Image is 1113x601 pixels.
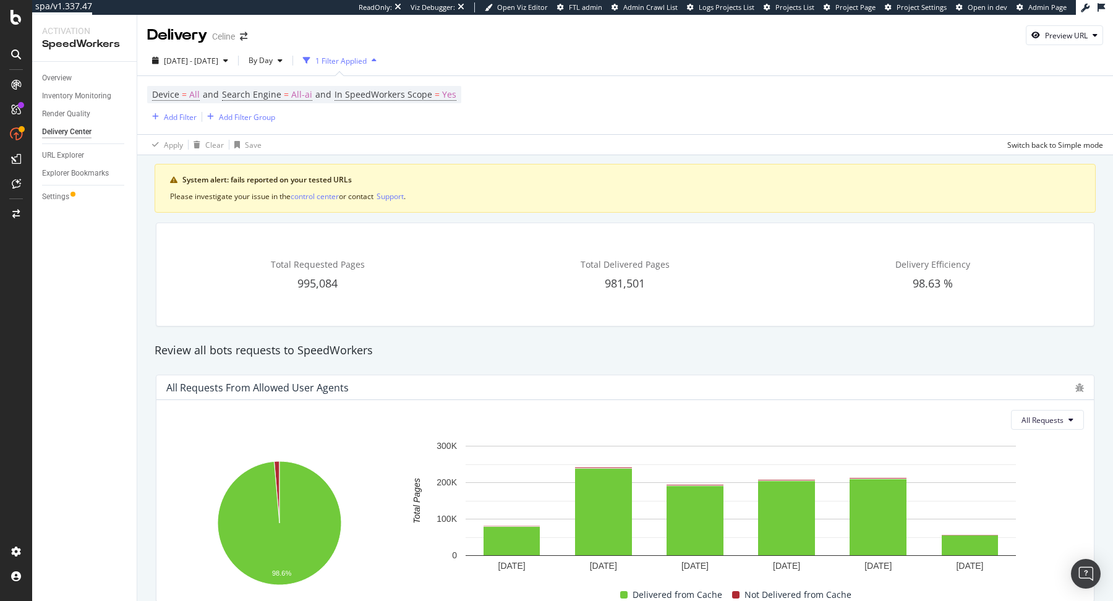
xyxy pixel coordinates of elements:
[411,2,455,12] div: Viz Debugger:
[557,2,602,12] a: FTL admin
[298,51,382,70] button: 1 Filter Applied
[775,2,814,12] span: Projects List
[452,551,457,561] text: 0
[497,2,548,12] span: Open Viz Editor
[164,112,197,122] div: Add Filter
[835,2,876,12] span: Project Page
[1071,559,1101,589] div: Open Intercom Messenger
[885,2,947,12] a: Project Settings
[1045,30,1088,41] div: Preview URL
[164,140,183,150] div: Apply
[42,149,128,162] a: URL Explorer
[397,440,1085,577] svg: A chart.
[498,561,526,571] text: [DATE]
[219,112,275,122] div: Add Filter Group
[913,276,953,291] span: 98.63 %
[147,135,183,155] button: Apply
[229,135,262,155] button: Save
[42,90,128,103] a: Inventory Monitoring
[297,276,338,291] span: 995,084
[864,561,892,571] text: [DATE]
[581,258,670,270] span: Total Delivered Pages
[42,190,69,203] div: Settings
[485,2,548,12] a: Open Viz Editor
[240,32,247,41] div: arrow-right-arrow-left
[284,88,289,100] span: =
[42,25,127,37] div: Activation
[42,126,128,139] a: Delivery Center
[435,88,440,100] span: =
[590,561,617,571] text: [DATE]
[182,88,187,100] span: =
[687,2,754,12] a: Logs Projects List
[1026,25,1103,45] button: Preview URL
[271,258,365,270] span: Total Requested Pages
[42,72,128,85] a: Overview
[42,90,111,103] div: Inventory Monitoring
[170,190,1080,202] div: Please investigate your issue in the or contact .
[437,478,457,488] text: 200K
[42,126,92,139] div: Delivery Center
[1028,2,1067,12] span: Admin Page
[291,191,339,202] div: control center
[764,2,814,12] a: Projects List
[291,190,339,202] button: control center
[155,164,1096,213] div: warning banner
[569,2,602,12] span: FTL admin
[377,191,404,202] div: Support
[442,86,456,103] span: Yes
[956,561,983,571] text: [DATE]
[245,140,262,150] div: Save
[1017,2,1067,12] a: Admin Page
[42,167,109,180] div: Explorer Bookmarks
[437,441,457,451] text: 300K
[1075,383,1084,392] div: bug
[222,88,281,100] span: Search Engine
[681,561,709,571] text: [DATE]
[189,135,224,155] button: Clear
[147,25,207,46] div: Delivery
[42,37,127,51] div: SpeedWorkers
[1007,140,1103,150] div: Switch back to Simple mode
[148,343,1102,359] div: Review all bots requests to SpeedWorkers
[1002,135,1103,155] button: Switch back to Simple mode
[335,88,432,100] span: In SpeedWorkers Scope
[315,88,331,100] span: and
[412,478,422,523] text: Total Pages
[42,108,128,121] a: Render Quality
[42,72,72,85] div: Overview
[605,276,645,291] span: 981,501
[152,88,179,100] span: Device
[147,109,197,124] button: Add Filter
[42,108,90,121] div: Render Quality
[897,2,947,12] span: Project Settings
[182,174,1080,185] div: System alert: fails reported on your tested URLs
[212,30,235,43] div: Celine
[437,514,457,524] text: 100K
[612,2,678,12] a: Admin Crawl List
[968,2,1007,12] span: Open in dev
[824,2,876,12] a: Project Page
[203,88,219,100] span: and
[189,86,200,103] span: All
[42,190,128,203] a: Settings
[166,455,392,592] svg: A chart.
[244,51,288,70] button: By Day
[147,51,233,70] button: [DATE] - [DATE]
[956,2,1007,12] a: Open in dev
[377,190,404,202] button: Support
[164,56,218,66] span: [DATE] - [DATE]
[291,86,312,103] span: All-ai
[623,2,678,12] span: Admin Crawl List
[42,149,84,162] div: URL Explorer
[315,56,367,66] div: 1 Filter Applied
[205,140,224,150] div: Clear
[272,569,291,577] text: 98.6%
[895,258,970,270] span: Delivery Efficiency
[699,2,754,12] span: Logs Projects List
[202,109,275,124] button: Add Filter Group
[773,561,800,571] text: [DATE]
[42,167,128,180] a: Explorer Bookmarks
